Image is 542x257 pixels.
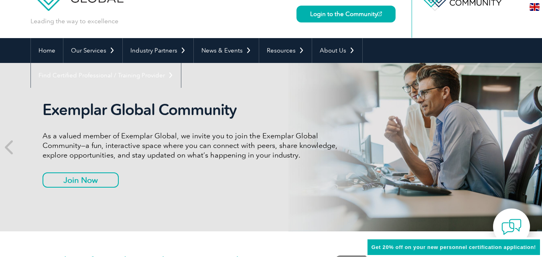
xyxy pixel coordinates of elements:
a: About Us [312,38,362,63]
img: en [530,3,540,11]
a: Industry Partners [123,38,193,63]
a: Login to the Community [296,6,396,22]
span: Get 20% off on your new personnel certification application! [371,244,536,250]
a: Resources [259,38,312,63]
h2: Exemplar Global Community [43,101,343,119]
a: Find Certified Professional / Training Provider [31,63,181,88]
p: Leading the way to excellence [30,17,118,26]
a: Join Now [43,172,119,188]
a: Our Services [63,38,122,63]
a: News & Events [194,38,259,63]
p: As a valued member of Exemplar Global, we invite you to join the Exemplar Global Community—a fun,... [43,131,343,160]
img: open_square.png [378,12,382,16]
a: Home [31,38,63,63]
img: contact-chat.png [501,217,522,237]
